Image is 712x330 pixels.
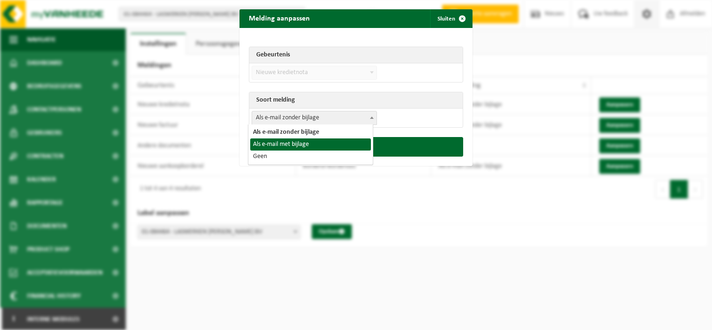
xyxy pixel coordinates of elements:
li: Geen [250,151,371,163]
li: Als e-mail zonder bijlage [250,126,371,138]
li: Als e-mail met bijlage [250,138,371,151]
button: Sluiten [430,9,472,28]
th: Soort melding [249,92,463,109]
th: Gebeurtenis [249,47,463,63]
span: Als e-mail zonder bijlage [252,111,377,125]
span: Nieuwe kredietnota [252,66,377,79]
span: Nieuwe kredietnota [252,66,377,80]
span: Als e-mail zonder bijlage [252,111,377,124]
h2: Melding aanpassen [240,9,319,27]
